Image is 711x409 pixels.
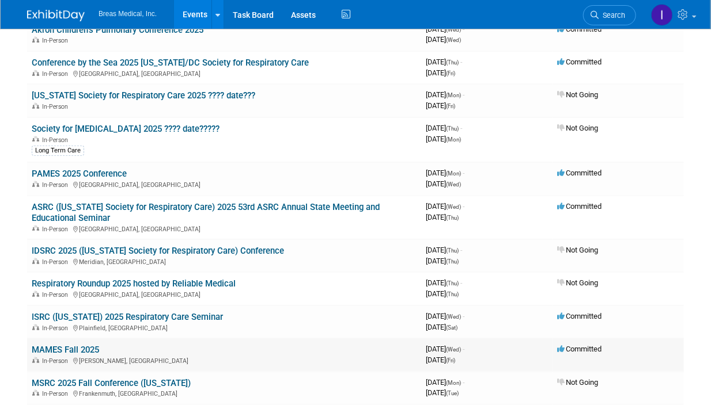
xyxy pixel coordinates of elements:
[463,25,464,33] span: -
[426,356,455,364] span: [DATE]
[446,215,459,221] span: (Thu)
[446,103,455,109] span: (Fri)
[42,225,71,233] span: In-Person
[426,68,455,77] span: [DATE]
[446,291,459,297] span: (Thu)
[463,378,464,387] span: -
[426,58,462,66] span: [DATE]
[32,246,284,256] a: IDSRC 2025 ([US_STATE] Society for Respiratory Care) Conference
[463,202,464,211] span: -
[557,25,602,33] span: Committed
[446,314,461,320] span: (Wed)
[32,378,191,388] a: MSRC 2025 Fall Conference ([US_STATE])
[446,37,461,43] span: (Wed)
[426,169,464,177] span: [DATE]
[426,135,461,143] span: [DATE]
[446,125,459,132] span: (Thu)
[463,312,464,320] span: -
[42,70,71,78] span: In-Person
[426,90,464,99] span: [DATE]
[32,70,39,76] img: In-Person Event
[426,323,457,331] span: [DATE]
[426,35,461,44] span: [DATE]
[446,70,455,77] span: (Fri)
[32,225,39,231] img: In-Person Event
[446,380,461,386] span: (Mon)
[32,289,417,299] div: [GEOGRAPHIC_DATA], [GEOGRAPHIC_DATA]
[426,278,462,287] span: [DATE]
[32,224,417,233] div: [GEOGRAPHIC_DATA], [GEOGRAPHIC_DATA]
[32,124,220,134] a: Society for [MEDICAL_DATA] 2025 ???? date?????
[446,258,459,265] span: (Thu)
[426,312,464,320] span: [DATE]
[599,11,625,20] span: Search
[32,345,99,355] a: MAMES Fall 2025
[446,92,461,98] span: (Mon)
[426,345,464,353] span: [DATE]
[557,345,602,353] span: Committed
[42,390,71,397] span: In-Person
[32,312,223,322] a: ISRC ([US_STATE]) 2025 Respiratory Care Seminar
[32,202,380,223] a: ASRC ([US_STATE] Society for Respiratory Care) 2025 53rd ASRC Annual State Meeting and Educationa...
[32,181,39,187] img: In-Person Event
[42,181,71,189] span: In-Person
[426,202,464,211] span: [DATE]
[32,356,417,365] div: [PERSON_NAME], [GEOGRAPHIC_DATA]
[557,169,602,177] span: Committed
[460,58,462,66] span: -
[42,103,71,110] span: In-Person
[426,289,459,298] span: [DATE]
[557,58,602,66] span: Committed
[446,170,461,177] span: (Mon)
[583,5,636,25] a: Search
[557,202,602,211] span: Committed
[42,136,71,144] span: In-Person
[557,90,598,99] span: Not Going
[27,10,85,21] img: ExhibitDay
[460,246,462,254] span: -
[446,390,459,396] span: (Tue)
[32,278,236,289] a: Respiratory Roundup 2025 hosted by Reliable Medical
[460,124,462,132] span: -
[32,25,203,35] a: Akron Children's Pulmonary Conference 2025
[42,324,71,332] span: In-Person
[426,25,464,33] span: [DATE]
[32,291,39,297] img: In-Person Event
[446,280,459,286] span: (Thu)
[32,258,39,264] img: In-Person Event
[42,357,71,365] span: In-Person
[446,26,461,33] span: (Wed)
[32,68,417,78] div: [GEOGRAPHIC_DATA], [GEOGRAPHIC_DATA]
[32,90,255,101] a: [US_STATE] Society for Respiratory Care 2025 ???? date???
[32,357,39,363] img: In-Person Event
[32,179,417,189] div: [GEOGRAPHIC_DATA], [GEOGRAPHIC_DATA]
[32,390,39,396] img: In-Person Event
[463,345,464,353] span: -
[426,213,459,221] span: [DATE]
[426,246,462,254] span: [DATE]
[32,323,417,332] div: Plainfield, [GEOGRAPHIC_DATA]
[426,124,462,132] span: [DATE]
[557,124,598,132] span: Not Going
[32,146,84,156] div: Long Term Care
[446,324,457,331] span: (Sat)
[32,324,39,330] img: In-Person Event
[446,136,461,143] span: (Mon)
[446,357,455,364] span: (Fri)
[446,181,461,188] span: (Wed)
[42,291,71,299] span: In-Person
[446,204,461,210] span: (Wed)
[446,247,459,254] span: (Thu)
[557,378,598,387] span: Not Going
[557,246,598,254] span: Not Going
[32,388,417,397] div: Frankenmuth, [GEOGRAPHIC_DATA]
[42,258,71,266] span: In-Person
[651,4,673,26] img: Inga Dolezar
[426,388,459,397] span: [DATE]
[463,169,464,177] span: -
[99,10,157,18] span: Breas Medical, Inc.
[446,59,459,66] span: (Thu)
[32,136,39,142] img: In-Person Event
[32,257,417,266] div: Meridian, [GEOGRAPHIC_DATA]
[557,312,602,320] span: Committed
